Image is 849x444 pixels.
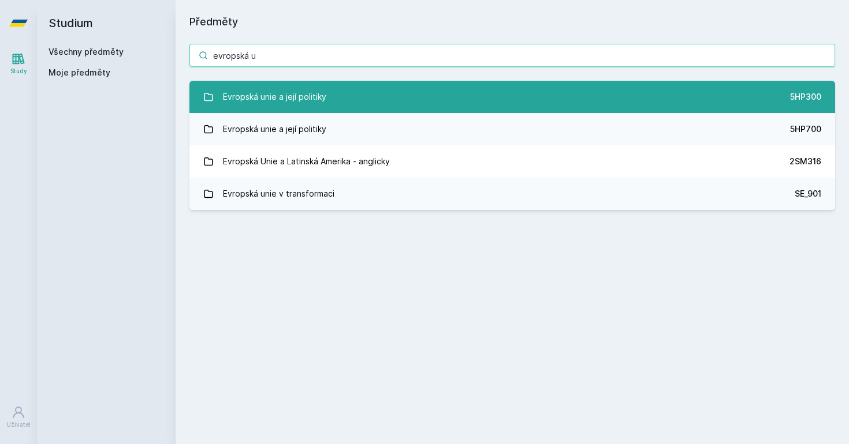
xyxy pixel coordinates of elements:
div: 5HP300 [790,91,821,103]
a: Uživatel [2,400,35,435]
div: Evropská unie v transformaci [223,182,334,205]
a: Evropská unie a její politiky 5HP700 [189,113,835,145]
a: Evropská Unie a Latinská Amerika - anglicky 2SM316 [189,145,835,178]
span: Moje předměty [49,67,110,78]
div: Evropská Unie a Latinská Amerika - anglicky [223,150,390,173]
div: Evropská unie a její politiky [223,118,326,141]
input: Název nebo ident předmětu… [189,44,835,67]
h1: Předměty [189,14,835,30]
div: Study [10,67,27,76]
div: SE_901 [795,188,821,200]
div: Uživatel [6,420,31,429]
a: Evropská unie a její politiky 5HP300 [189,81,835,113]
div: 2SM316 [790,156,821,167]
div: 5HP700 [790,123,821,135]
div: Evropská unie a její politiky [223,85,326,108]
a: Study [2,46,35,81]
a: Všechny předměty [49,47,124,57]
a: Evropská unie v transformaci SE_901 [189,178,835,210]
